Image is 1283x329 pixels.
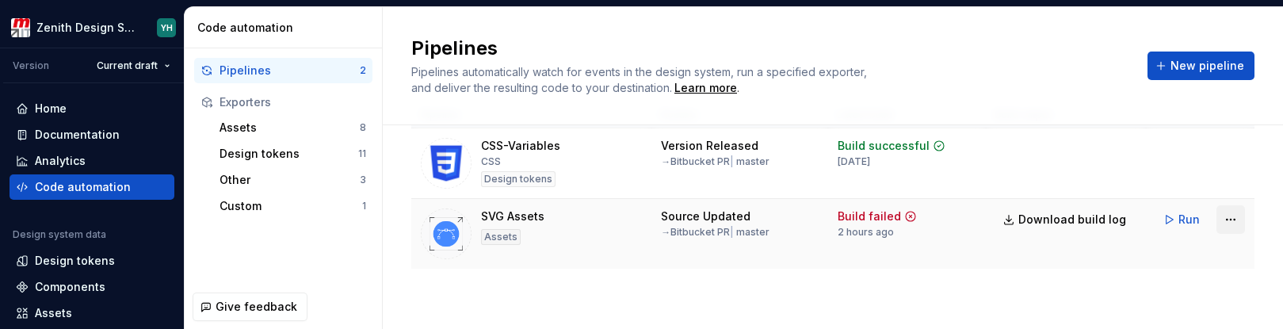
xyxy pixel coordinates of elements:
[1155,205,1210,234] button: Run
[197,20,376,36] div: Code automation
[995,205,1136,234] button: Download build log
[10,248,174,274] a: Design tokens
[35,279,105,295] div: Components
[35,153,86,169] div: Analytics
[661,138,758,154] div: Version Released
[838,226,894,239] div: 2 hours ago
[35,101,67,117] div: Home
[672,82,739,94] span: .
[13,228,106,241] div: Design system data
[97,59,158,72] span: Current draft
[362,200,366,212] div: 1
[838,138,930,154] div: Build successful
[220,172,360,188] div: Other
[11,18,30,37] img: e95d57dd-783c-4905-b3fc-0c5af85c8823.png
[481,138,560,154] div: CSS-Variables
[216,299,297,315] span: Give feedback
[35,253,115,269] div: Design tokens
[220,146,358,162] div: Design tokens
[730,155,734,167] span: |
[35,179,131,195] div: Code automation
[220,63,360,78] div: Pipelines
[838,208,901,224] div: Build failed
[213,167,372,193] button: Other3
[193,293,307,321] button: Give feedback
[36,20,138,36] div: Zenith Design System
[220,198,362,214] div: Custom
[481,208,544,224] div: SVG Assets
[360,121,366,134] div: 8
[661,208,750,224] div: Source Updated
[481,155,501,168] div: CSS
[358,147,366,160] div: 11
[35,127,120,143] div: Documentation
[220,120,360,136] div: Assets
[161,21,173,34] div: YH
[661,155,769,168] div: → Bitbucket PR master
[661,226,769,239] div: → Bitbucket PR master
[674,80,737,96] a: Learn more
[3,10,181,44] button: Zenith Design SystemYH
[35,305,72,321] div: Assets
[213,141,372,166] button: Design tokens11
[213,193,372,219] button: Custom1
[10,122,174,147] a: Documentation
[481,171,556,187] div: Design tokens
[90,55,178,77] button: Current draft
[1018,212,1126,228] span: Download build log
[360,174,366,186] div: 3
[1170,58,1244,74] span: New pipeline
[194,58,372,83] button: Pipelines2
[10,96,174,121] a: Home
[10,174,174,200] a: Code automation
[10,300,174,326] a: Assets
[481,229,521,245] div: Assets
[10,148,174,174] a: Analytics
[360,64,366,77] div: 2
[13,59,49,72] div: Version
[730,226,734,238] span: |
[1178,212,1200,228] span: Run
[411,36,1128,61] h2: Pipelines
[220,94,366,110] div: Exporters
[1147,52,1254,80] button: New pipeline
[411,65,870,94] span: Pipelines automatically watch for events in the design system, run a specified exporter, and deli...
[838,155,870,168] div: [DATE]
[10,274,174,300] a: Components
[213,115,372,140] button: Assets8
